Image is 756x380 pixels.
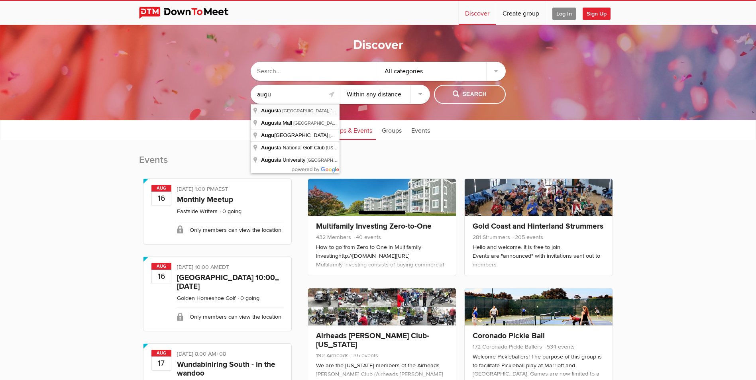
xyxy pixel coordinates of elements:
span: 172 Coronado Pickle Ballers [473,343,542,350]
span: Augu [261,145,274,151]
span: Augu [261,132,274,138]
span: [GEOGRAPHIC_DATA], [GEOGRAPHIC_DATA] [293,121,387,125]
a: Multifamily Investing Zero-to-One [316,221,432,231]
span: 281 Strummers [473,234,510,241]
b: 17 [152,356,171,370]
span: [GEOGRAPHIC_DATA], [GEOGRAPHIC_DATA] [330,133,423,138]
span: [GEOGRAPHIC_DATA] [261,132,330,138]
a: Discover [459,1,496,25]
span: 35 events [350,352,378,359]
a: Groups [378,120,406,140]
li: 0 going [219,208,242,215]
a: Gold Coast and Hinterland Strummers [473,221,603,231]
span: Australia/Sydney [215,186,228,192]
span: Aug [151,185,171,192]
span: Augu [261,157,274,163]
input: Location or ZIP-Code [251,85,340,104]
div: Only members can view the location [177,221,283,239]
h2: Groups [304,154,617,174]
div: All categories [378,62,506,81]
span: Etc/GMT-8 [216,351,226,357]
div: [DATE] 1:00 PM [177,185,283,195]
a: Log In [546,1,582,25]
span: [GEOGRAPHIC_DATA], [GEOGRAPHIC_DATA] [283,108,376,113]
span: sta [261,108,283,114]
span: sta National Golf Club [261,145,326,151]
a: Events [407,120,434,140]
span: Search [453,90,487,99]
div: [DATE] 10:00 AM [177,263,283,273]
span: [US_STATE][GEOGRAPHIC_DATA], [GEOGRAPHIC_DATA] [326,145,444,150]
span: 40 events [353,234,381,241]
b: 16 [152,191,171,206]
div: [DATE] 8:00 AM [177,350,283,360]
a: Groups & Events [322,120,376,140]
li: 0 going [237,295,259,302]
h1: Discover [353,37,403,54]
a: Golden Horseshoe Golf [177,295,236,302]
a: Sign Up [583,1,617,25]
img: DownToMeet [139,7,241,19]
span: 205 events [512,234,543,241]
input: Search... [251,62,378,81]
span: sta University [261,157,306,163]
span: Aug [151,263,171,270]
a: Eastside Writers [177,208,218,215]
span: Log In [552,8,576,20]
span: 534 events [544,343,575,350]
span: America/Toronto [219,264,229,270]
button: Search [434,85,506,104]
a: [GEOGRAPHIC_DATA] 10:00,, [DATE] [177,273,279,291]
a: Airheads [PERSON_NAME] Club-[US_STATE] [316,331,429,349]
h2: Events [139,154,296,174]
div: Only members can view the location [177,308,283,325]
span: Sign Up [583,8,611,20]
span: 192 Airheads [316,352,349,359]
span: Augu [261,120,274,126]
a: Create group [496,1,546,25]
span: Aug [151,350,171,356]
span: sta Mall [261,120,293,126]
b: 16 [152,269,171,284]
a: Monthly Meetup [177,195,233,204]
a: Coronado Pickle Ball [473,331,545,341]
a: Wundabiniring South - in the wandoo [177,360,275,378]
span: Augu [261,108,274,114]
span: [GEOGRAPHIC_DATA], [GEOGRAPHIC_DATA], [GEOGRAPHIC_DATA] [306,158,448,163]
span: 432 Members [316,234,351,241]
